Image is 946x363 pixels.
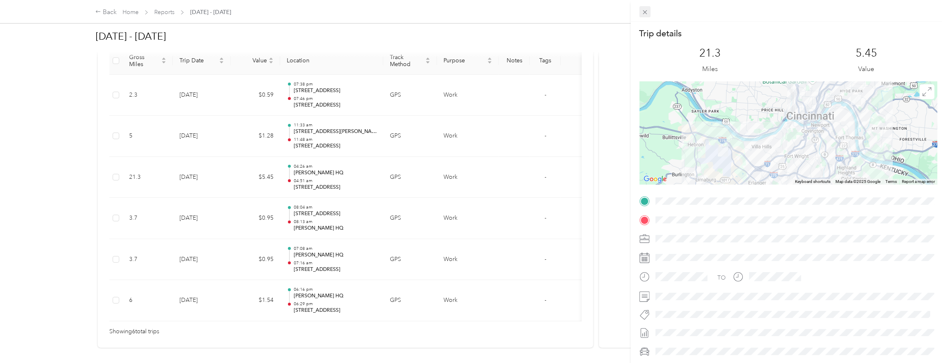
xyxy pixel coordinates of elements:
[885,179,897,184] a: Terms (opens in new tab)
[700,47,721,60] p: 21.3
[835,179,880,184] span: Map data ©2025 Google
[900,317,946,363] iframe: Everlance-gr Chat Button Frame
[642,174,669,185] a: Open this area in Google Maps (opens a new window)
[639,28,682,39] p: Trip details
[642,174,669,185] img: Google
[856,47,877,60] p: 5.45
[859,64,875,74] p: Value
[717,273,726,282] div: TO
[703,64,718,74] p: Miles
[902,179,935,184] a: Report a map error
[795,179,830,185] button: Keyboard shortcuts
